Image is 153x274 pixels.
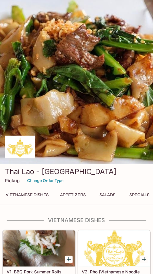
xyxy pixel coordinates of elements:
button: Change Order Type [24,176,66,186]
button: Add V2. Pho (Vietnamese Noodle Soup) [140,256,148,263]
h4: Vietnamese Dishes [2,217,151,224]
img: Thai Lao - Pearl City [5,136,35,158]
div: V2. Pho (Vietnamese Noodle Soup) [78,231,150,267]
p: Pickup [5,178,20,184]
button: Add V1. BBQ Pork Summer Rolls [65,256,73,263]
button: Vietnamese Dishes [2,191,52,199]
button: Salads [94,191,121,199]
button: Appetizers [57,191,89,199]
h3: Thai Lao - [GEOGRAPHIC_DATA] [5,167,148,176]
div: V1. BBQ Pork Summer Rolls [3,231,75,267]
button: Specials [126,191,153,199]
